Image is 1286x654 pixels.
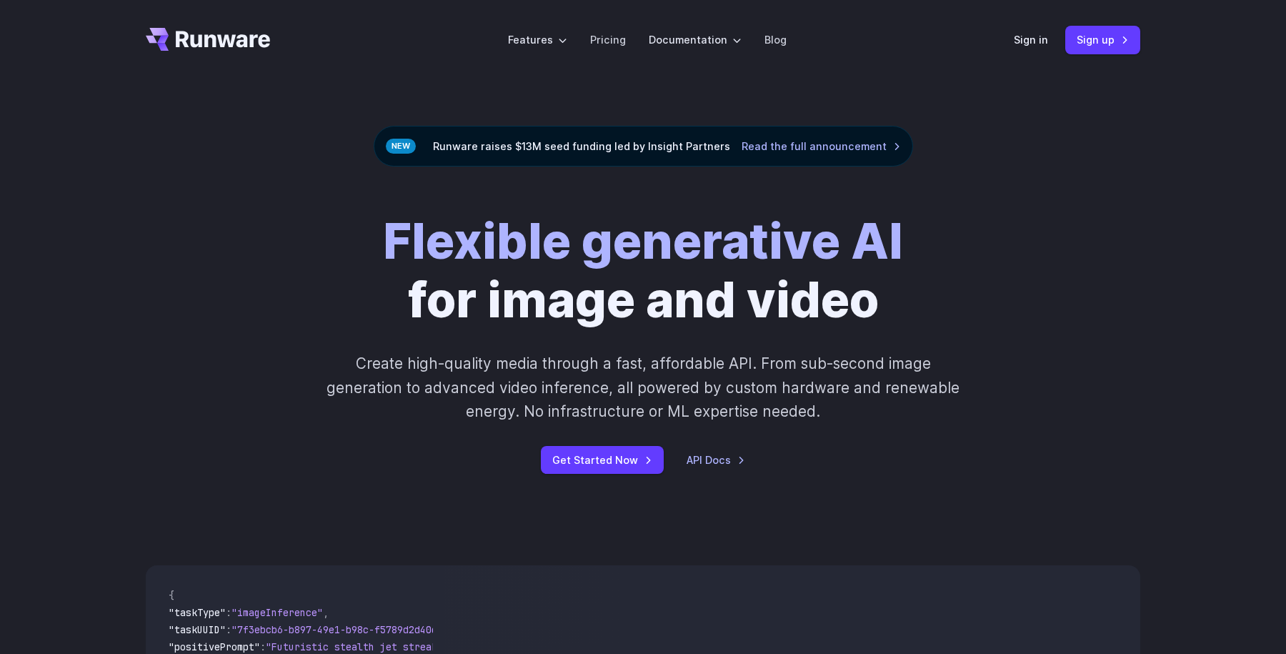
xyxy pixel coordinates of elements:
[226,623,231,636] span: :
[325,352,962,423] p: Create high-quality media through a fast, affordable API. From sub-second image generation to adv...
[323,606,329,619] span: ,
[169,640,260,653] span: "positivePrompt"
[508,31,567,48] label: Features
[169,623,226,636] span: "taskUUID"
[266,640,786,653] span: "Futuristic stealth jet streaking through a neon-lit cityscape with glowing purple exhaust"
[260,640,266,653] span: :
[383,212,903,270] strong: Flexible generative AI
[146,28,270,51] a: Go to /
[226,606,231,619] span: :
[374,126,913,167] div: Runware raises $13M seed funding led by Insight Partners
[169,606,226,619] span: "taskType"
[590,31,626,48] a: Pricing
[231,606,323,619] span: "imageInference"
[169,589,174,602] span: {
[231,623,449,636] span: "7f3ebcb6-b897-49e1-b98c-f5789d2d40d7"
[1014,31,1048,48] a: Sign in
[764,31,787,48] a: Blog
[541,446,664,474] a: Get Started Now
[383,212,903,329] h1: for image and video
[687,452,745,468] a: API Docs
[742,138,901,154] a: Read the full announcement
[1065,26,1140,54] a: Sign up
[649,31,742,48] label: Documentation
